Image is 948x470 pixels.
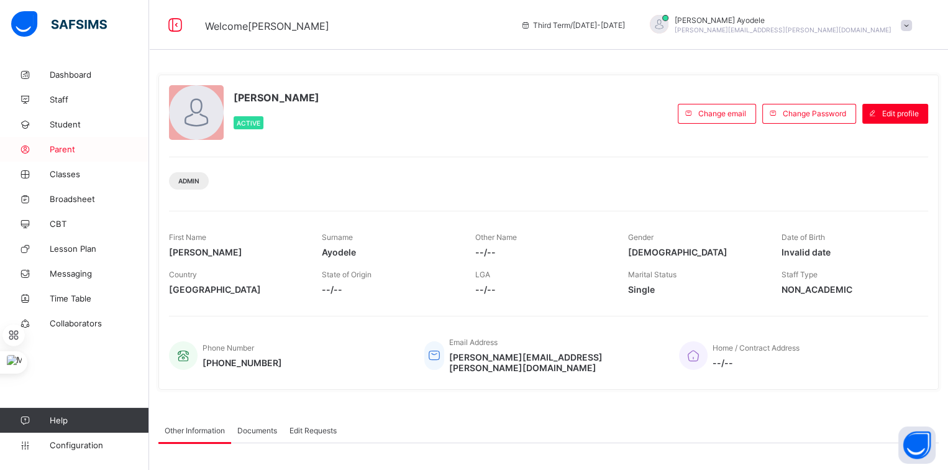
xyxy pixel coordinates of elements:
span: Welcome [PERSON_NAME] [205,20,329,32]
span: Messaging [50,269,149,279]
span: Email Address [449,338,498,347]
span: Invalid date [782,247,916,257]
span: Other Information [165,426,225,435]
span: Country [169,270,197,279]
span: Other Name [475,233,517,242]
span: Staff Type [782,270,818,279]
span: First Name [169,233,206,242]
span: [PHONE_NUMBER] [203,357,282,368]
span: Admin [178,177,199,185]
span: Help [50,415,148,425]
span: [DEMOGRAPHIC_DATA] [628,247,762,257]
span: Dashboard [50,70,149,80]
span: --/-- [475,284,609,295]
span: [PERSON_NAME] Ayodele [675,16,891,25]
span: Documents [237,426,277,435]
span: CBT [50,219,149,229]
span: State of Origin [322,270,371,279]
span: [GEOGRAPHIC_DATA] [169,284,303,295]
span: Broadsheet [50,194,149,204]
span: Single [628,284,762,295]
span: Home / Contract Address [713,343,800,352]
span: Parent [50,144,149,154]
span: Classes [50,169,149,179]
span: --/-- [322,284,456,295]
span: [PERSON_NAME] [234,91,319,104]
span: Configuration [50,440,148,450]
span: LGA [475,270,490,279]
span: Phone Number [203,343,254,352]
span: --/-- [475,247,609,257]
span: Marital Status [628,270,677,279]
span: Change Password [783,109,846,118]
img: safsims [11,11,107,37]
span: [PERSON_NAME] [169,247,303,257]
span: Gender [628,233,654,242]
div: SolomonAyodele [637,15,918,35]
span: Student [50,119,149,129]
span: Active [237,119,260,127]
span: --/-- [713,357,800,368]
span: Ayodele [322,247,456,257]
span: Staff [50,94,149,104]
span: [PERSON_NAME][EMAIL_ADDRESS][PERSON_NAME][DOMAIN_NAME] [675,26,891,34]
span: Edit profile [882,109,919,118]
span: Surname [322,233,353,242]
span: Time Table [50,293,149,303]
span: Collaborators [50,318,149,328]
span: Change email [698,109,746,118]
span: Date of Birth [782,233,825,242]
span: Edit Requests [289,426,337,435]
button: Open asap [898,426,936,464]
span: [PERSON_NAME][EMAIL_ADDRESS][PERSON_NAME][DOMAIN_NAME] [449,352,660,373]
span: session/term information [521,21,625,30]
span: Lesson Plan [50,244,149,254]
span: NON_ACADEMIC [782,284,916,295]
